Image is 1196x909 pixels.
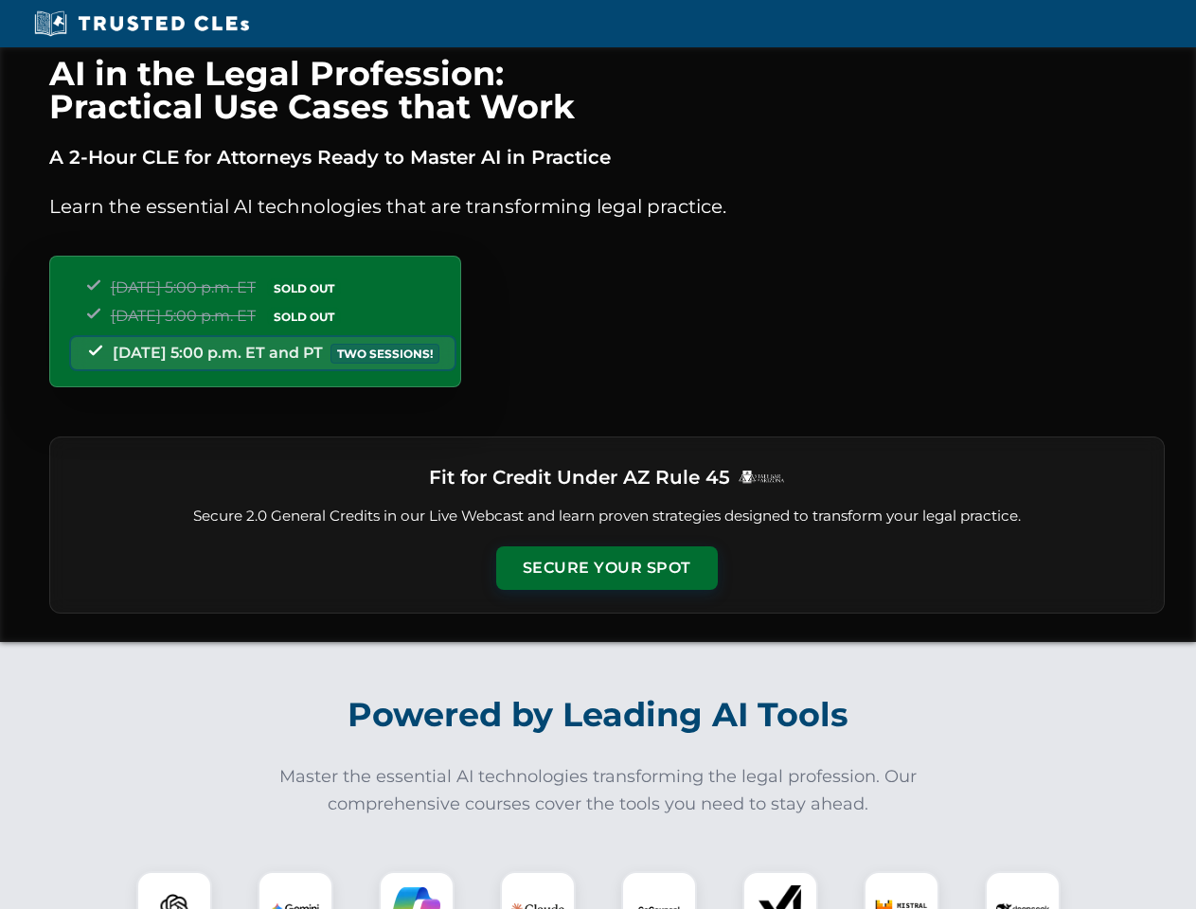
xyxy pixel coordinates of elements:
[111,278,256,296] span: [DATE] 5:00 p.m. ET
[49,191,1165,222] p: Learn the essential AI technologies that are transforming legal practice.
[267,307,341,327] span: SOLD OUT
[267,763,930,818] p: Master the essential AI technologies transforming the legal profession. Our comprehensive courses...
[111,307,256,325] span: [DATE] 5:00 p.m. ET
[496,546,718,590] button: Secure Your Spot
[49,57,1165,123] h1: AI in the Legal Profession: Practical Use Cases that Work
[74,682,1123,748] h2: Powered by Leading AI Tools
[28,9,255,38] img: Trusted CLEs
[73,506,1141,527] p: Secure 2.0 General Credits in our Live Webcast and learn proven strategies designed to transform ...
[267,278,341,298] span: SOLD OUT
[49,142,1165,172] p: A 2-Hour CLE for Attorneys Ready to Master AI in Practice
[429,460,730,494] h3: Fit for Credit Under AZ Rule 45
[738,470,785,484] img: Logo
